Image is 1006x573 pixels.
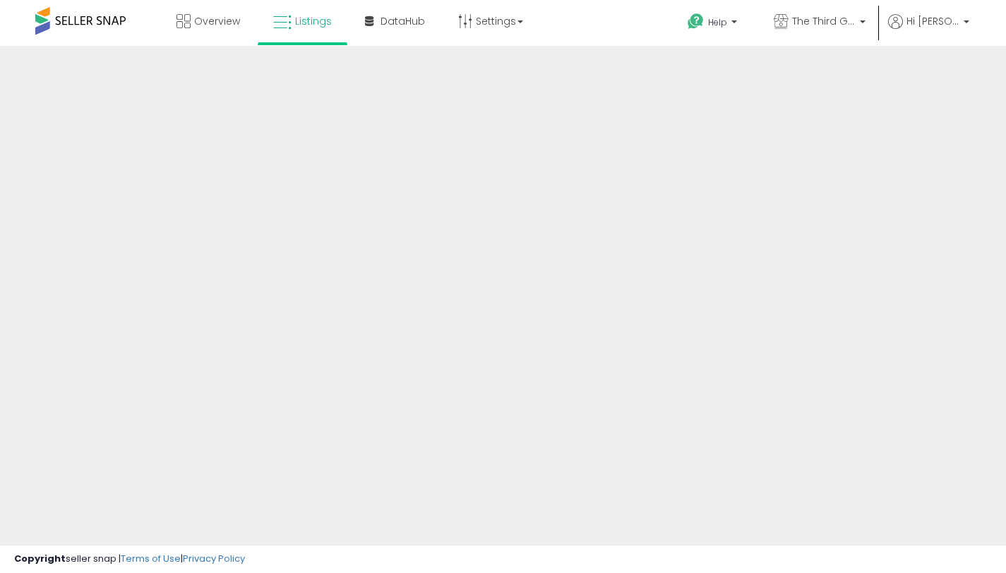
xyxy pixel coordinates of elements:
i: Get Help [687,13,705,30]
a: Privacy Policy [183,552,245,565]
a: Terms of Use [121,552,181,565]
span: Help [708,16,727,28]
span: The Third Generation [792,14,856,28]
span: Overview [194,14,240,28]
a: Hi [PERSON_NAME] [888,14,969,46]
span: DataHub [381,14,425,28]
span: Listings [295,14,332,28]
span: Hi [PERSON_NAME] [906,14,959,28]
a: Help [676,2,751,46]
strong: Copyright [14,552,66,565]
div: seller snap | | [14,553,245,566]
